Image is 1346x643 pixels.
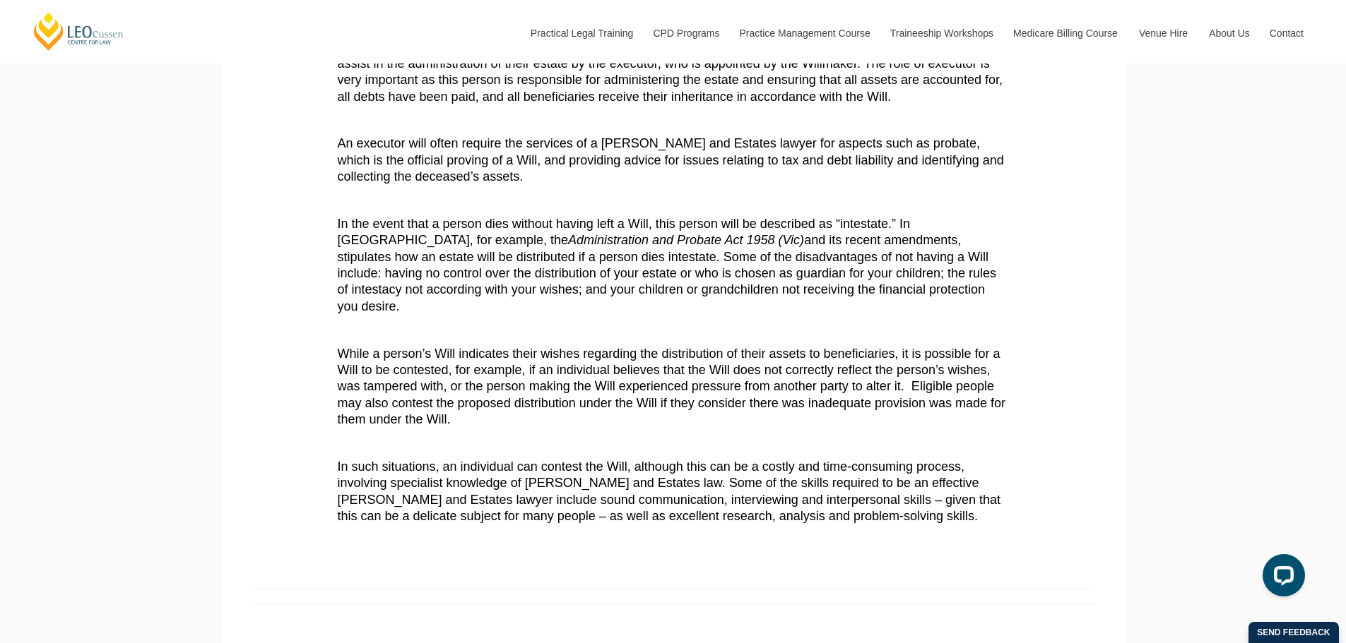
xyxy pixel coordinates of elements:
a: [PERSON_NAME] Centre for Law [32,11,126,52]
a: Practice Management Course [729,3,880,64]
a: Contact [1259,3,1314,64]
a: CPD Programs [642,3,728,64]
span: In such situations, an individual can contest the Will, although this can be a costly and time-co... [338,459,1000,523]
span: An executor will often require the services of a [PERSON_NAME] and Estates lawyer for aspects suc... [338,136,1004,184]
a: About Us [1198,3,1259,64]
a: Practical Legal Training [520,3,643,64]
a: Traineeship Workshops [880,3,1003,64]
span: Administration and Probate Act 1958 (Vic) [568,233,804,247]
span: and its recent amendments, stipulates how an estate will be distributed if a person dies intestat... [338,233,997,313]
span: In the event that a person dies without having left a Will, this person will be described as “int... [338,217,910,247]
a: Venue Hire [1128,3,1198,64]
span: While a person’s Will indicates their wishes regarding the distribution of their assets to benefi... [338,347,1006,427]
a: Medicare Billing Course [1003,3,1128,64]
iframe: LiveChat chat widget [1251,548,1311,608]
span: Upon the death of a Willmaker, a [PERSON_NAME] and Estates lawyer will help to create the necessa... [338,40,1005,103]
